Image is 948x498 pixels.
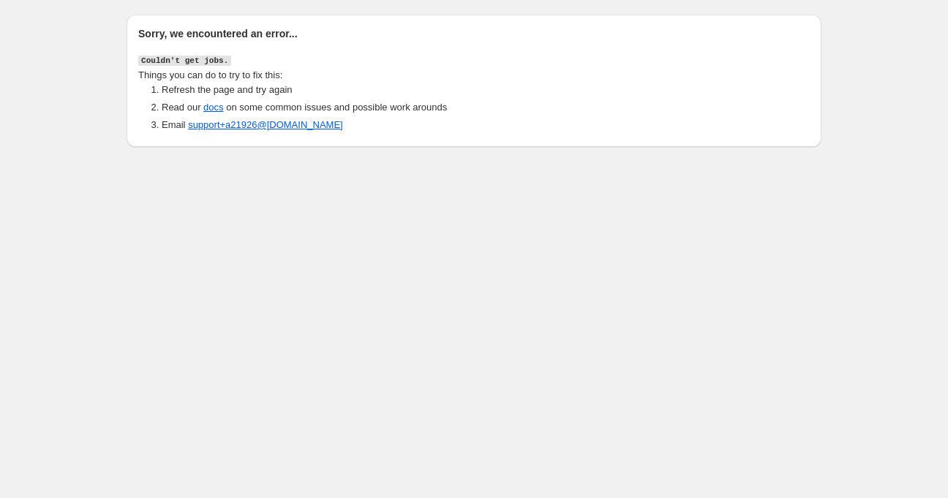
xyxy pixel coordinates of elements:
span: Things you can do to try to fix this: [138,69,282,80]
li: Read our on some common issues and possible work arounds [162,100,810,115]
a: docs [203,102,223,113]
h2: Sorry, we encountered an error... [138,26,810,41]
a: support+a21926@[DOMAIN_NAME] [188,119,343,130]
li: Refresh the page and try again [162,83,810,97]
code: Couldn't get jobs. [138,56,231,66]
li: Email [162,118,810,132]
